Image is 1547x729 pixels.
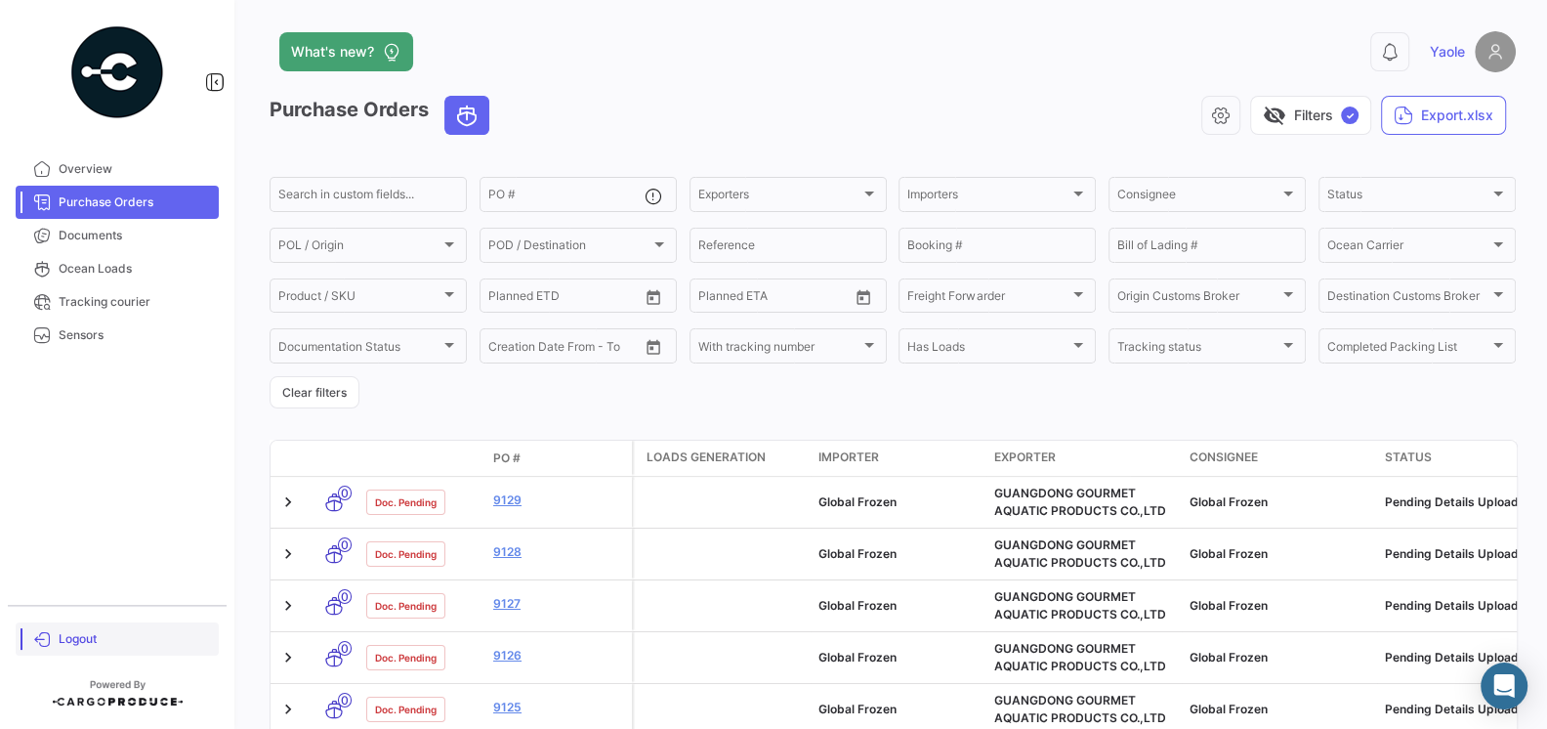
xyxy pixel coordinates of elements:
span: GUANGDONG GOURMET AQUATIC PRODUCTS CO.,LTD [994,589,1166,622]
span: Yaole [1430,42,1465,62]
span: Tracking courier [59,293,211,311]
button: What's new? [279,32,413,71]
datatable-header-cell: Doc. Status [358,450,485,466]
span: Documentation Status [278,342,440,356]
span: Global Frozen [1190,598,1268,613]
span: Doc. Pending [375,650,437,665]
span: 0 [338,693,352,708]
a: Documents [16,219,219,252]
a: 9128 [493,543,624,561]
span: Doc. Pending [375,702,437,717]
input: From [488,292,516,306]
span: 0 [338,537,352,552]
a: Expand/Collapse Row [278,648,298,667]
a: 9125 [493,699,624,716]
span: What's new? [291,42,374,62]
img: placeholder-user.png [1475,31,1516,72]
span: Global Frozen [818,650,897,665]
input: From [698,292,726,306]
span: Documents [59,227,211,244]
span: Doc. Pending [375,598,437,614]
button: Clear filters [270,376,359,408]
span: ✓ [1341,107,1359,124]
datatable-header-cell: Importer [811,441,986,476]
input: To [529,292,601,306]
span: Sensors [59,326,211,344]
button: Open calendar [639,282,668,312]
span: Origin Customs Broker [1117,292,1279,306]
datatable-header-cell: Consignee [1182,441,1377,476]
datatable-header-cell: Exporter [986,441,1182,476]
span: Global Frozen [1190,650,1268,665]
input: To [739,292,811,306]
span: Consignee [1117,191,1279,204]
a: Expand/Collapse Row [278,700,298,719]
a: Overview [16,152,219,186]
input: To [529,342,601,356]
a: Expand/Collapse Row [278,596,298,616]
span: Importers [907,191,1069,204]
span: Global Frozen [1190,494,1268,509]
a: Expand/Collapse Row [278,544,298,564]
span: POD / Destination [488,241,650,255]
span: Importer [818,449,879,466]
span: Exporters [698,191,860,204]
span: Doc. Pending [375,494,437,510]
a: 9129 [493,492,624,509]
span: 0 [338,486,352,500]
span: GUANGDONG GOURMET AQUATIC PRODUCTS CO.,LTD [994,693,1166,725]
div: Abrir Intercom Messenger [1481,663,1527,709]
span: GUANGDONG GOURMET AQUATIC PRODUCTS CO.,LTD [994,641,1166,673]
span: GUANGDONG GOURMET AQUATIC PRODUCTS CO.,LTD [994,537,1166,570]
a: 9127 [493,595,624,613]
span: 0 [338,641,352,656]
span: GUANGDONG GOURMET AQUATIC PRODUCTS CO.,LTD [994,486,1166,518]
span: Product / SKU [278,292,440,306]
span: Logout [59,630,211,648]
span: Global Frozen [818,702,897,716]
span: Destination Customs Broker [1327,292,1489,306]
span: Doc. Pending [375,546,437,562]
button: Open calendar [639,332,668,362]
span: Global Frozen [1190,546,1268,561]
button: Export.xlsx [1381,96,1506,135]
span: POL / Origin [278,241,440,255]
span: Ocean Carrier [1327,241,1489,255]
a: 9126 [493,647,624,665]
button: visibility_offFilters✓ [1250,96,1371,135]
span: Freight Forwarder [907,292,1069,306]
datatable-header-cell: PO # [485,442,632,475]
span: Ocean Loads [59,260,211,278]
span: Completed Packing List [1327,342,1489,356]
span: Status [1327,191,1489,204]
span: visibility_off [1263,104,1286,127]
a: Purchase Orders [16,186,219,219]
span: Purchase Orders [59,193,211,211]
span: Global Frozen [818,598,897,613]
span: Tracking status [1117,342,1279,356]
button: Ocean [445,97,488,134]
a: Tracking courier [16,285,219,319]
span: PO # [493,450,521,467]
span: Consignee [1190,449,1258,466]
span: With tracking number [698,342,860,356]
input: From [488,342,516,356]
span: Exporter [994,449,1056,466]
datatable-header-cell: Transport mode [310,450,358,466]
span: Overview [59,160,211,178]
a: Sensors [16,319,219,352]
span: Loads generation [647,449,766,466]
img: powered-by.png [68,23,166,121]
span: Global Frozen [1190,702,1268,716]
a: Ocean Loads [16,252,219,285]
a: Expand/Collapse Row [278,493,298,512]
span: Global Frozen [818,494,897,509]
span: Global Frozen [818,546,897,561]
span: Has Loads [907,342,1069,356]
datatable-header-cell: Loads generation [635,441,811,476]
span: Status [1385,449,1432,466]
span: 0 [338,589,352,604]
h3: Purchase Orders [270,96,495,135]
button: Open calendar [849,282,878,312]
